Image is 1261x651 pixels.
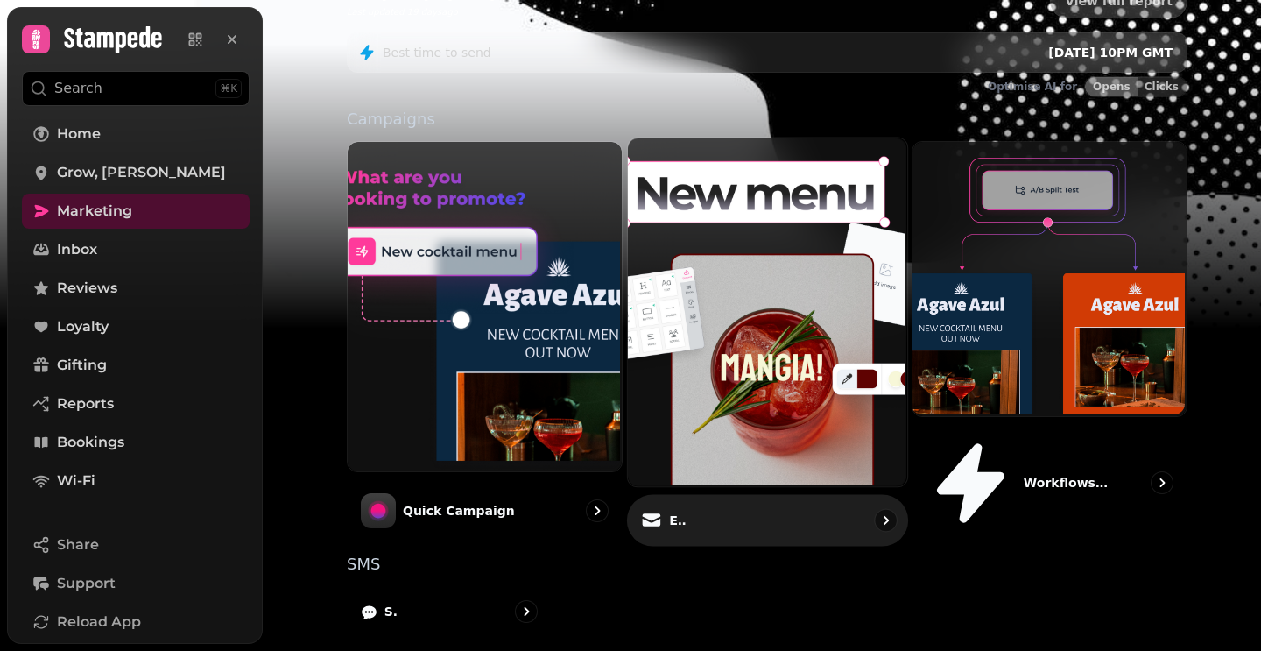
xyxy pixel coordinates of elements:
[54,78,102,99] p: Search
[215,79,242,98] div: ⌘K
[347,586,552,637] a: SMS
[384,603,398,620] p: SMS
[22,566,250,601] button: Support
[57,393,114,414] span: Reports
[22,605,250,640] button: Reload App
[22,425,250,460] a: Bookings
[347,111,1187,127] p: Campaigns
[403,502,515,520] p: Quick Campaign
[911,140,1185,414] img: Workflows (coming soon)
[57,316,109,337] span: Loyalty
[22,194,250,229] a: Marketing
[57,612,141,633] span: Reload App
[57,124,101,145] span: Home
[22,232,250,267] a: Inbox
[347,141,623,542] a: Quick CampaignQuick Campaign
[347,556,1187,572] p: SMS
[57,162,226,183] span: Grow, [PERSON_NAME]
[57,201,132,222] span: Marketing
[22,386,250,421] a: Reports
[588,502,606,520] svg: go to
[1138,77,1187,96] button: Clicks
[1085,77,1138,96] button: Opens
[518,603,535,620] svg: go to
[57,471,95,492] span: Wi-Fi
[57,355,107,376] span: Gifting
[57,573,116,594] span: Support
[346,140,620,470] img: Quick Campaign
[1048,46,1173,60] span: [DATE] 10PM GMT
[1024,474,1111,492] p: Workflows (coming soon)
[57,278,117,299] span: Reviews
[22,155,250,190] a: Grow, [PERSON_NAME]
[627,137,908,546] a: EmailEmail
[57,432,124,453] span: Bookings
[22,463,250,499] a: Wi-Fi
[22,527,250,563] button: Share
[988,80,1077,94] p: Optimise AI for
[22,348,250,383] a: Gifting
[912,141,1187,542] a: Workflows (coming soon)Workflows (coming soon)
[22,117,250,152] a: Home
[669,512,687,529] p: Email
[383,44,491,61] p: Best time to send
[625,136,905,485] img: Email
[22,271,250,306] a: Reviews
[22,309,250,344] a: Loyalty
[57,534,99,555] span: Share
[22,71,250,106] button: Search⌘K
[1153,474,1171,492] svg: go to
[1145,81,1179,92] span: Clicks
[57,239,97,260] span: Inbox
[1093,81,1131,92] span: Opens
[347,5,495,18] p: Last updated 19 days ago
[877,512,894,529] svg: go to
